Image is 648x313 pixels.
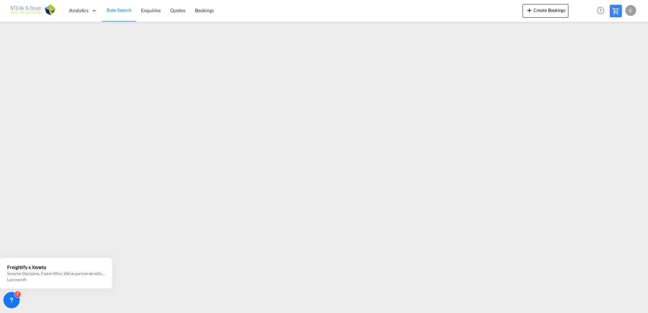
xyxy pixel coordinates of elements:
[525,6,533,14] md-icon: icon-plus 400-fg
[195,7,214,13] span: Bookings
[595,5,610,17] div: Help
[107,7,131,13] span: Rate Search
[625,5,636,16] div: E
[523,4,568,18] button: icon-plus 400-fgCreate Bookings
[170,7,185,13] span: Quotes
[69,7,88,14] span: Analytics
[595,5,606,16] span: Help
[141,7,161,13] span: Enquiries
[10,3,56,18] img: af31b1c0b01f11ecbc353f8e72265e29.png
